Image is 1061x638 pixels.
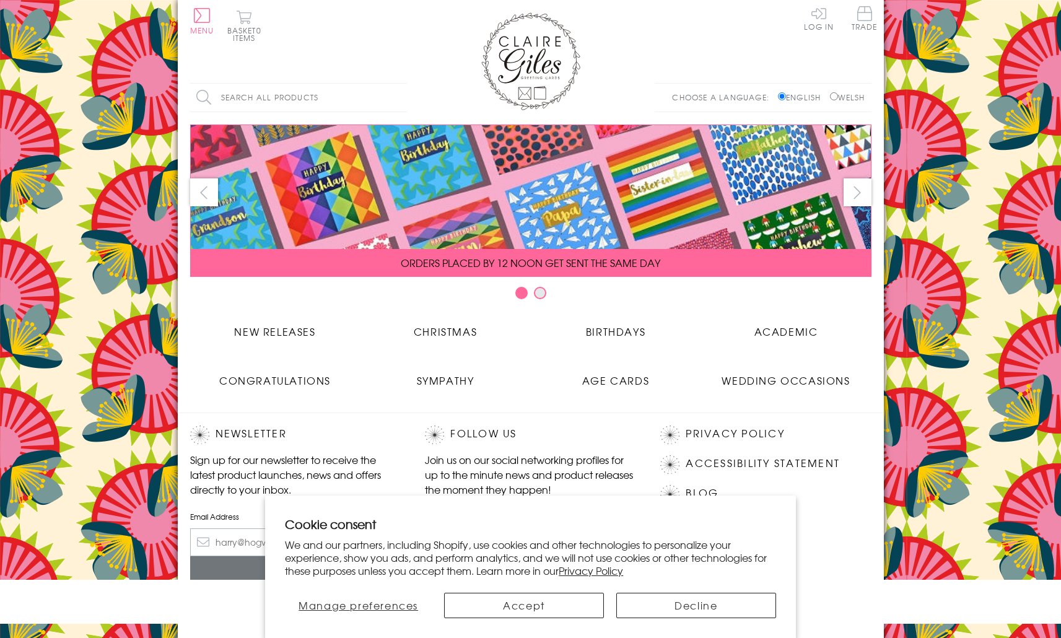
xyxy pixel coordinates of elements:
[686,485,718,502] a: Blog
[722,373,850,388] span: Wedding Occasions
[778,92,786,100] input: English
[515,287,528,299] button: Carousel Page 1 (Current Slide)
[414,324,477,339] span: Christmas
[285,538,776,577] p: We and our partners, including Shopify, use cookies and other technologies to personalize your ex...
[701,364,871,388] a: Wedding Occasions
[227,10,261,42] button: Basket0 items
[531,315,701,339] a: Birthdays
[559,563,623,578] a: Privacy Policy
[852,6,878,33] a: Trade
[534,287,546,299] button: Carousel Page 2
[686,455,840,472] a: Accessibility Statement
[360,315,531,339] a: Christmas
[531,364,701,388] a: Age Cards
[285,593,432,618] button: Manage preferences
[395,84,407,111] input: Search
[190,178,218,206] button: prev
[844,178,871,206] button: next
[360,364,531,388] a: Sympathy
[586,324,645,339] span: Birthdays
[701,315,871,339] a: Academic
[190,25,214,36] span: Menu
[754,324,818,339] span: Academic
[425,426,635,444] h2: Follow Us
[190,8,214,34] button: Menu
[233,25,261,43] span: 0 items
[190,364,360,388] a: Congratulations
[830,92,865,103] label: Welsh
[686,426,784,442] a: Privacy Policy
[219,373,331,388] span: Congratulations
[425,452,635,497] p: Join us on our social networking profiles for up to the minute news and product releases the mome...
[582,373,649,388] span: Age Cards
[672,92,775,103] p: Choose a language:
[778,92,827,103] label: English
[190,426,401,444] h2: Newsletter
[190,286,871,305] div: Carousel Pagination
[190,452,401,497] p: Sign up for our newsletter to receive the latest product launches, news and offers directly to yo...
[190,511,401,522] label: Email Address
[190,556,401,584] input: Subscribe
[852,6,878,30] span: Trade
[417,373,474,388] span: Sympathy
[190,315,360,339] a: New Releases
[481,12,580,110] img: Claire Giles Greetings Cards
[285,515,776,533] h2: Cookie consent
[190,528,401,556] input: harry@hogwarts.edu
[830,92,838,100] input: Welsh
[401,255,660,270] span: ORDERS PLACED BY 12 NOON GET SENT THE SAME DAY
[299,598,418,613] span: Manage preferences
[190,84,407,111] input: Search all products
[234,324,315,339] span: New Releases
[804,6,834,30] a: Log In
[616,593,776,618] button: Decline
[444,593,604,618] button: Accept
